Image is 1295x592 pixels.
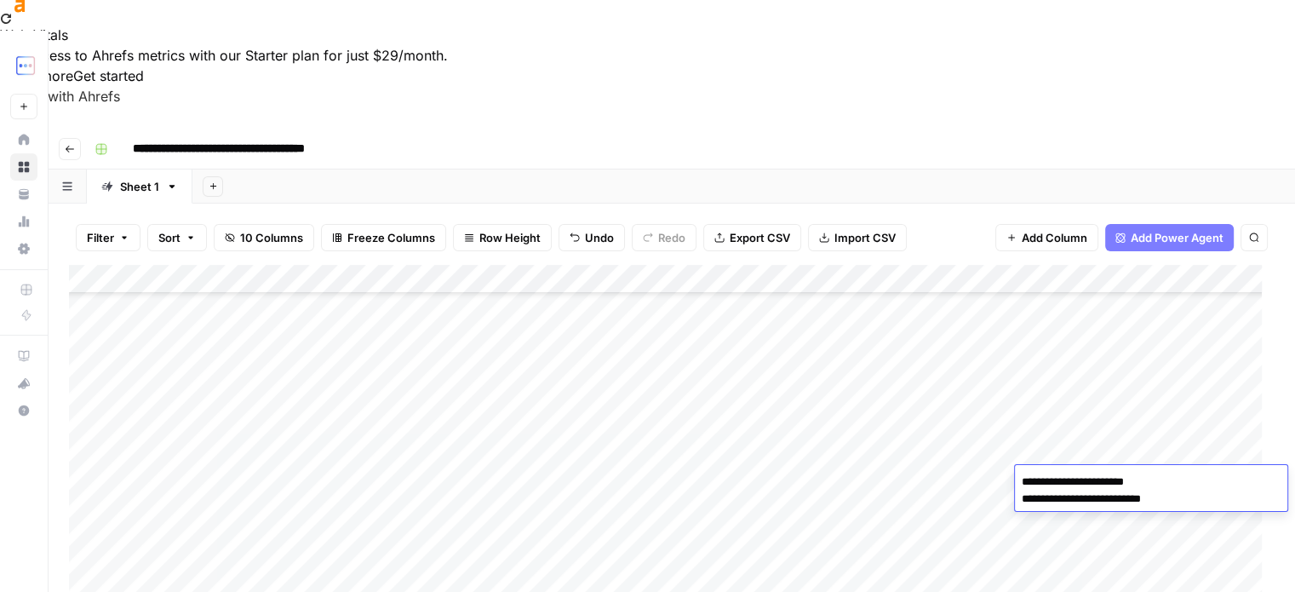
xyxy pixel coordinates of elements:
[10,208,37,235] a: Usage
[10,181,37,208] a: Your Data
[632,224,696,251] button: Redo
[87,170,192,204] a: Sheet 1
[730,229,790,246] span: Export CSV
[10,370,37,397] button: What's new?
[995,224,1098,251] button: Add Column
[347,229,435,246] span: Freeze Columns
[10,126,37,153] a: Home
[120,178,159,195] div: Sheet 1
[73,66,144,86] button: Get started
[1105,224,1234,251] button: Add Power Agent
[834,229,896,246] span: Import CSV
[1022,229,1087,246] span: Add Column
[10,397,37,424] button: Help + Support
[703,224,801,251] button: Export CSV
[453,224,552,251] button: Row Height
[585,229,614,246] span: Undo
[76,224,140,251] button: Filter
[658,229,685,246] span: Redo
[147,224,207,251] button: Sort
[479,229,541,246] span: Row Height
[1131,229,1223,246] span: Add Power Agent
[87,229,114,246] span: Filter
[808,224,907,251] button: Import CSV
[10,235,37,262] a: Settings
[11,371,37,396] div: What's new?
[10,153,37,181] a: Browse
[10,342,37,370] a: AirOps Academy
[158,229,180,246] span: Sort
[214,224,314,251] button: 10 Columns
[321,224,446,251] button: Freeze Columns
[240,229,303,246] span: 10 Columns
[559,224,625,251] button: Undo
